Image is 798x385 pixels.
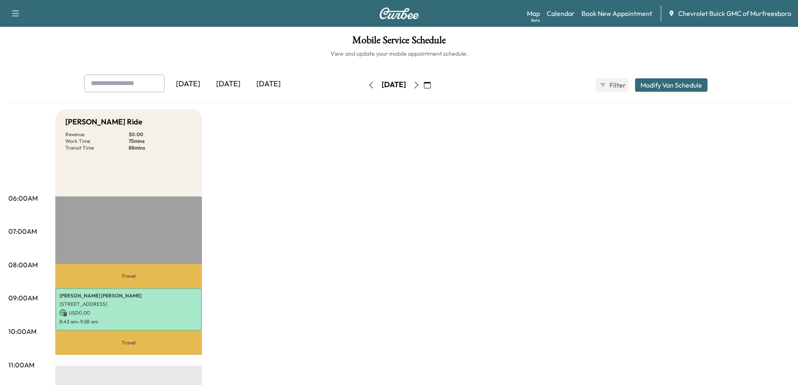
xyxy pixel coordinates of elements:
p: USD 0.00 [59,309,198,317]
p: Work Time [65,138,129,145]
p: Transit Time [65,145,129,151]
p: Travel [55,264,202,288]
p: 8:43 am - 9:58 am [59,318,198,325]
p: 09:00AM [8,293,38,303]
span: Filter [609,80,625,90]
p: Travel [55,331,202,355]
span: Chevrolet Buick GMC of Murfreesboro [678,8,791,18]
h1: Mobile Service Schedule [8,35,790,49]
p: 88 mins [129,145,192,151]
button: Modify Van Schedule [635,78,708,92]
a: Book New Appointment [581,8,652,18]
p: [STREET_ADDRESS] [59,301,198,307]
button: Filter [596,78,628,92]
a: MapBeta [527,8,540,18]
div: [DATE] [382,80,406,90]
p: 08:00AM [8,260,38,270]
p: [PERSON_NAME] [PERSON_NAME] [59,292,198,299]
p: 10:00AM [8,326,36,336]
div: [DATE] [248,75,289,94]
h5: [PERSON_NAME] Ride [65,116,142,128]
h6: View and update your mobile appointment schedule. [8,49,790,58]
p: $ 0.00 [129,131,192,138]
p: 06:00AM [8,193,38,203]
div: Beta [531,17,540,23]
p: 75 mins [129,138,192,145]
p: Revenue [65,131,129,138]
a: Calendar [547,8,575,18]
p: 11:00AM [8,360,34,370]
div: [DATE] [168,75,208,94]
img: Curbee Logo [379,8,419,19]
p: 07:00AM [8,226,37,236]
div: [DATE] [208,75,248,94]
